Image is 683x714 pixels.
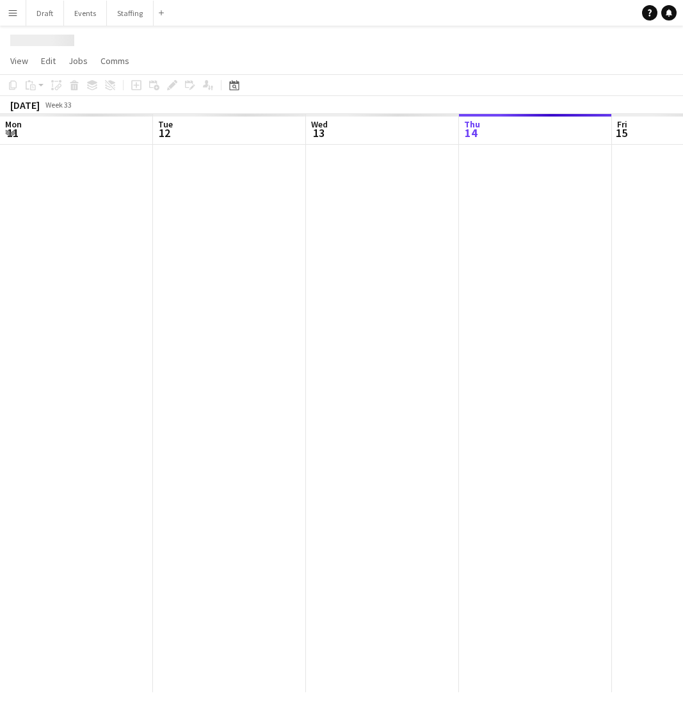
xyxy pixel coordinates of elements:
[95,53,134,69] a: Comms
[36,53,61,69] a: Edit
[617,118,627,130] span: Fri
[63,53,93,69] a: Jobs
[5,53,33,69] a: View
[26,1,64,26] button: Draft
[41,55,56,67] span: Edit
[309,126,328,140] span: 13
[10,99,40,111] div: [DATE]
[42,100,74,110] span: Week 33
[156,126,173,140] span: 12
[615,126,627,140] span: 15
[10,55,28,67] span: View
[100,55,129,67] span: Comms
[68,55,88,67] span: Jobs
[311,118,328,130] span: Wed
[464,118,480,130] span: Thu
[158,118,173,130] span: Tue
[462,126,480,140] span: 14
[64,1,107,26] button: Events
[107,1,154,26] button: Staffing
[5,118,22,130] span: Mon
[3,126,22,140] span: 11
